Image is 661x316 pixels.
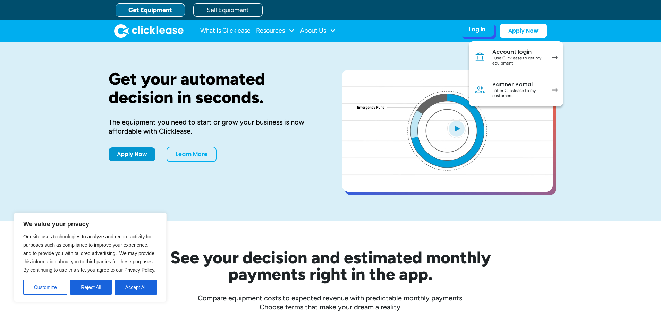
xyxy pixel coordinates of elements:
[474,52,485,63] img: Bank icon
[256,24,295,38] div: Resources
[469,26,485,33] div: Log In
[14,213,167,302] div: We value your privacy
[492,49,545,55] div: Account login
[109,70,320,106] h1: Get your automated decision in seconds.
[109,293,553,311] div: Compare equipment costs to expected revenue with predictable monthly payments. Choose terms that ...
[342,70,553,192] a: open lightbox
[492,81,545,88] div: Partner Portal
[136,249,525,282] h2: See your decision and estimated monthly payments right in the app.
[447,119,466,138] img: Blue play button logo on a light blue circular background
[70,280,112,295] button: Reject All
[23,280,67,295] button: Customize
[492,88,545,99] div: I offer Clicklease to my customers.
[109,147,155,161] a: Apply Now
[23,234,155,273] span: Our site uses technologies to analyze and record activity for purposes such as compliance to impr...
[552,88,558,92] img: arrow
[469,41,563,106] nav: Log In
[200,24,251,38] a: What Is Clicklease
[114,24,184,38] img: Clicklease logo
[474,84,485,95] img: Person icon
[469,74,563,106] a: Partner PortalI offer Clicklease to my customers.
[552,55,558,59] img: arrow
[193,3,263,17] a: Sell Equipment
[300,24,336,38] div: About Us
[492,55,545,66] div: I use Clicklease to get my equipment
[115,280,157,295] button: Accept All
[469,41,563,74] a: Account loginI use Clicklease to get my equipment
[114,24,184,38] a: home
[109,118,320,136] div: The equipment you need to start or grow your business is now affordable with Clicklease.
[23,220,157,228] p: We value your privacy
[116,3,185,17] a: Get Equipment
[500,24,547,38] a: Apply Now
[167,147,217,162] a: Learn More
